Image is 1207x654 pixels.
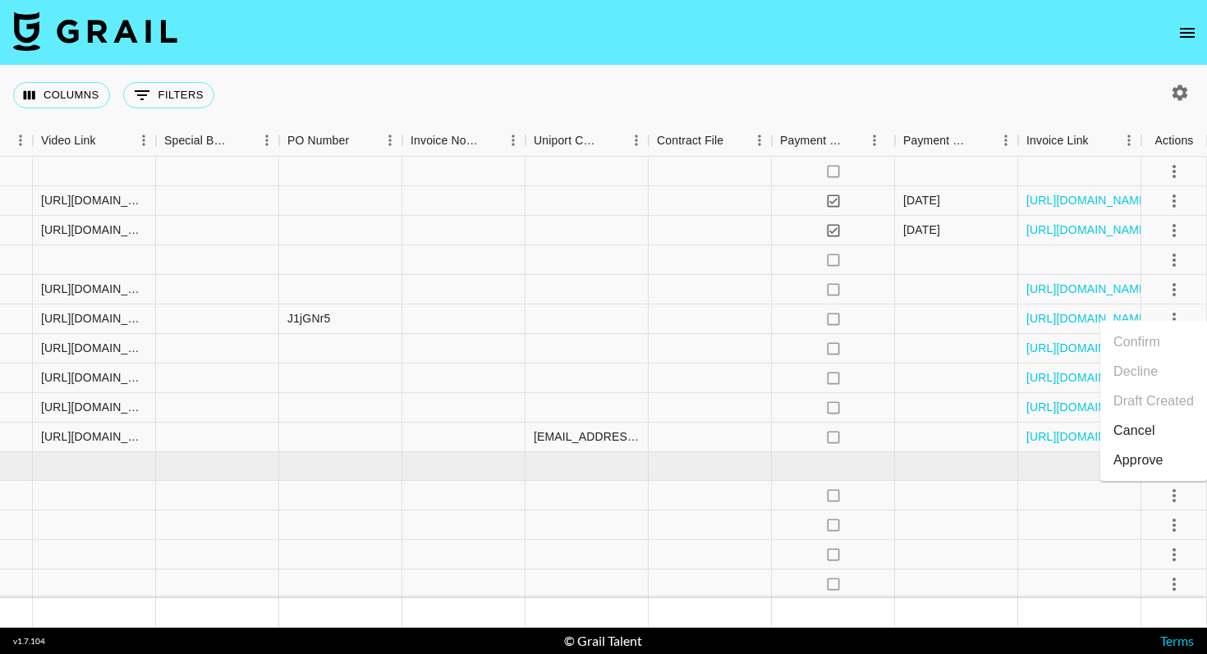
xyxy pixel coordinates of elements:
[164,125,232,157] div: Special Booking Type
[1160,157,1188,185] button: select merge strategy
[1160,511,1188,539] button: select merge strategy
[1160,275,1188,303] button: select merge strategy
[1026,222,1150,238] a: [URL][DOMAIN_NAME]
[349,129,372,152] button: Sort
[41,192,147,208] div: https://www.tiktok.com/@noemisimoncouceiro/video/7552995089690184982
[1026,399,1150,415] a: [URL][DOMAIN_NAME]
[1026,369,1150,386] a: [URL][DOMAIN_NAME]
[13,82,110,108] button: Select columns
[903,192,940,208] div: 29/09/2025
[994,128,1018,153] button: Menu
[402,125,525,157] div: Invoice Notes
[501,128,525,153] button: Menu
[1026,125,1089,157] div: Invoice Link
[1155,125,1194,157] div: Actions
[1018,125,1141,157] div: Invoice Link
[903,222,940,238] div: 30/09/2025
[41,125,96,157] div: Video Link
[780,125,844,157] div: Payment Sent
[903,125,971,157] div: Payment Sent Date
[123,82,214,108] button: Show filters
[1100,416,1207,446] li: Cancel
[478,129,501,152] button: Sort
[378,128,402,153] button: Menu
[41,281,147,297] div: https://www.tiktok.com/@noemisimoncouceiro/video/7551496642936081666
[534,428,640,445] div: umgcreators@cobrand.com
[1113,450,1163,470] div: Approve
[1026,192,1150,208] a: [URL][DOMAIN_NAME]
[41,340,147,356] div: https://www.tiktok.com/@noemisimoncouceiro/video/7554390782283681046
[1160,186,1188,214] button: select merge strategy
[895,125,1018,157] div: Payment Sent Date
[747,128,772,153] button: Menu
[624,128,649,153] button: Menu
[287,310,330,327] div: J1jGNr5
[723,129,746,152] button: Sort
[564,633,642,649] div: © Grail Talent
[411,125,478,157] div: Invoice Notes
[601,129,624,152] button: Sort
[1160,304,1188,332] button: select merge strategy
[534,125,601,157] div: Uniport Contact Email
[41,399,147,415] div: https://www.tiktok.com/@noemisimoncouceiro/video/7549982301325774102
[1160,245,1188,273] button: select merge strategy
[232,129,255,152] button: Sort
[13,636,45,647] div: v 1.7.104
[131,128,156,153] button: Menu
[1160,216,1188,244] button: select merge strategy
[525,125,649,157] div: Uniport Contact Email
[649,125,772,157] div: Contract File
[1026,428,1150,445] a: [URL][DOMAIN_NAME]
[1171,16,1204,49] button: open drawer
[13,11,177,51] img: Grail Talent
[41,428,147,445] div: https://www.tiktok.com/@noemisimoncouceiro/video/7555475105946586390
[1026,281,1150,297] a: [URL][DOMAIN_NAME]
[1089,129,1112,152] button: Sort
[41,369,147,386] div: https://www.tiktok.com/@noemisimoncouceiro/video/7546699964479589654
[1160,570,1188,598] button: select merge strategy
[1026,310,1150,327] a: [URL][DOMAIN_NAME]
[8,128,33,153] button: Menu
[844,129,867,152] button: Sort
[96,129,119,152] button: Sort
[33,125,156,157] div: Video Link
[156,125,279,157] div: Special Booking Type
[862,128,887,153] button: Menu
[41,310,147,327] div: https://www.tiktok.com/@noemisimoncouceiro/video/7548487074479951126
[255,128,279,153] button: Menu
[1160,482,1188,510] button: select merge strategy
[1141,125,1207,157] div: Actions
[41,222,147,238] div: https://www.tiktok.com/@noemisimoncouceiro/video/7552128928769592579
[1160,633,1194,648] a: Terms
[1026,340,1150,356] a: [URL][DOMAIN_NAME]
[287,125,349,157] div: PO Number
[1117,128,1141,153] button: Menu
[772,125,895,157] div: Payment Sent
[279,125,402,157] div: PO Number
[971,129,994,152] button: Sort
[657,125,723,157] div: Contract File
[1160,541,1188,569] button: select merge strategy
